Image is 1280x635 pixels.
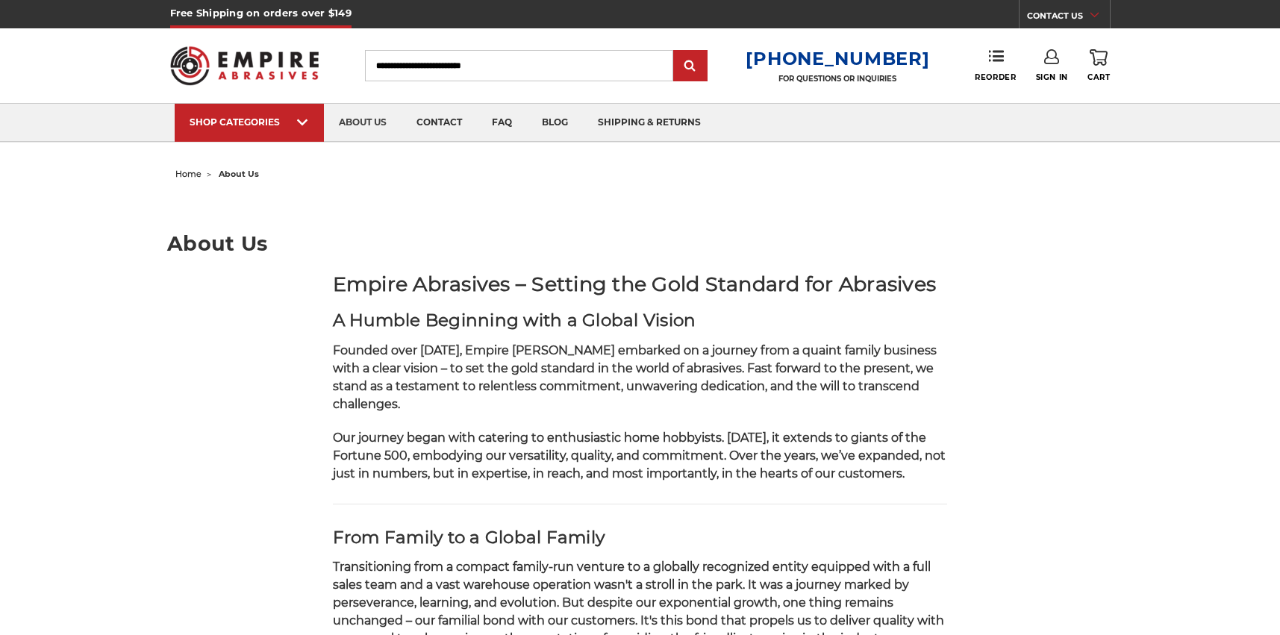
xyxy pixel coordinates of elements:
[333,310,696,331] strong: A Humble Beginning with a Global Vision
[746,74,929,84] p: FOR QUESTIONS OR INQUIRIES
[333,527,605,548] strong: From Family to a Global Family
[477,104,527,142] a: faq
[975,72,1016,82] span: Reorder
[333,272,937,296] strong: Empire Abrasives – Setting the Gold Standard for Abrasives
[219,169,259,179] span: about us
[527,104,583,142] a: blog
[1027,7,1110,28] a: CONTACT US
[1087,49,1110,82] a: Cart
[1087,72,1110,82] span: Cart
[402,104,477,142] a: contact
[190,116,309,128] div: SHOP CATEGORIES
[324,104,402,142] a: about us
[175,169,202,179] a: home
[675,51,705,81] input: Submit
[975,49,1016,81] a: Reorder
[170,37,319,95] img: Empire Abrasives
[583,104,716,142] a: shipping & returns
[167,234,1113,254] h1: About Us
[333,343,937,411] span: Founded over [DATE], Empire [PERSON_NAME] embarked on a journey from a quaint family business wit...
[1036,72,1068,82] span: Sign In
[333,431,946,481] span: Our journey began with catering to enthusiastic home hobbyists. [DATE], it extends to giants of t...
[746,48,929,69] a: [PHONE_NUMBER]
